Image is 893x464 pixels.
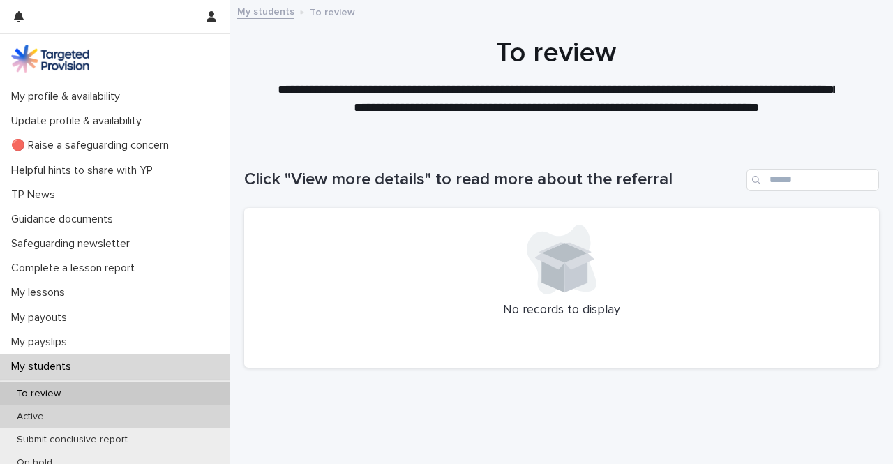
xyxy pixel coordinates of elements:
[6,360,82,373] p: My students
[6,311,78,324] p: My payouts
[11,45,89,73] img: M5nRWzHhSzIhMunXDL62
[6,139,180,152] p: 🔴 Raise a safeguarding concern
[6,286,76,299] p: My lessons
[261,303,862,318] p: No records to display
[6,188,66,202] p: TP News
[746,169,879,191] input: Search
[237,3,294,19] a: My students
[310,3,355,19] p: To review
[6,434,139,446] p: Submit conclusive report
[6,336,78,349] p: My payslips
[6,164,164,177] p: Helpful hints to share with YP
[6,411,55,423] p: Active
[6,262,146,275] p: Complete a lesson report
[244,170,741,190] h1: Click "View more details" to read more about the referral
[6,213,124,226] p: Guidance documents
[6,114,153,128] p: Update profile & availability
[244,36,869,70] h1: To review
[6,237,141,250] p: Safeguarding newsletter
[6,90,131,103] p: My profile & availability
[6,388,72,400] p: To review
